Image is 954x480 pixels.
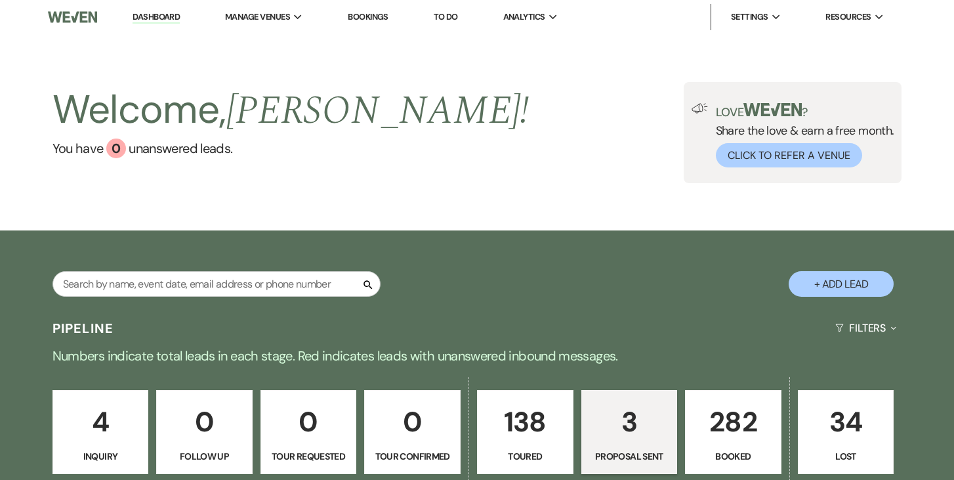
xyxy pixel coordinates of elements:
[61,400,140,444] p: 4
[590,449,669,464] p: Proposal Sent
[731,11,768,24] span: Settings
[226,81,529,141] span: [PERSON_NAME] !
[434,11,458,22] a: To Do
[825,11,871,24] span: Resources
[52,271,381,297] input: Search by name, event date, email address or phone number
[156,390,253,474] a: 0Follow Up
[806,449,886,464] p: Lost
[830,311,902,345] button: Filters
[52,139,529,158] a: You have 0 unanswered leads.
[106,139,126,158] div: 0
[581,390,678,474] a: 3Proposal Sent
[694,449,773,464] p: Booked
[503,11,545,24] span: Analytics
[165,449,244,464] p: Follow Up
[685,390,781,474] a: 282Booked
[743,103,802,116] img: weven-logo-green.svg
[716,143,862,167] button: Click to Refer a Venue
[373,400,452,444] p: 0
[133,11,180,24] a: Dashboard
[5,345,949,366] p: Numbers indicate total leads in each stage. Red indicates leads with unanswered inbound messages.
[806,400,886,444] p: 34
[165,400,244,444] p: 0
[52,319,114,338] h3: Pipeline
[269,449,348,464] p: Tour Requested
[486,400,565,444] p: 138
[348,11,388,22] a: Bookings
[269,400,348,444] p: 0
[694,400,773,444] p: 282
[373,449,452,464] p: Tour Confirmed
[477,390,573,474] a: 138Toured
[798,390,894,474] a: 34Lost
[716,103,894,118] p: Love ?
[789,271,894,297] button: + Add Lead
[364,390,461,474] a: 0Tour Confirmed
[225,11,290,24] span: Manage Venues
[260,390,357,474] a: 0Tour Requested
[52,82,529,139] h2: Welcome,
[708,103,894,167] div: Share the love & earn a free month.
[61,449,140,464] p: Inquiry
[486,449,565,464] p: Toured
[590,400,669,444] p: 3
[692,103,708,114] img: loud-speaker-illustration.svg
[48,3,97,31] img: Weven Logo
[52,390,149,474] a: 4Inquiry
